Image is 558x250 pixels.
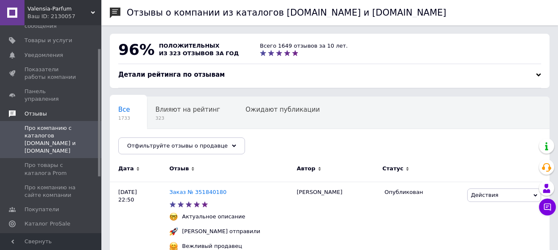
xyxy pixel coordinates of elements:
h1: Отзывы о компании из каталогов [DOMAIN_NAME] и [DOMAIN_NAME] [127,8,446,18]
img: :nerd_face: [169,212,178,221]
img: :rocket: [169,227,178,236]
span: Дата [118,165,134,172]
div: Актуальное описание [180,213,248,220]
span: Панель управления [24,88,78,103]
span: Покупатели [24,206,59,213]
span: Valensia-Parfum [27,5,91,13]
span: 323 [155,115,220,121]
div: Детали рейтинга по отзывам [118,70,541,79]
span: положительных [159,43,219,49]
span: Про компанию с каталогов [DOMAIN_NAME] и [DOMAIN_NAME] [24,124,78,155]
span: Статус [382,165,403,172]
span: Отзыв [169,165,189,172]
span: Влияют на рейтинг [155,106,220,113]
span: Уведомления [24,51,63,59]
button: Чат с покупателем [539,199,556,215]
span: Автор [297,165,316,172]
span: 96% [118,41,155,58]
span: Детали рейтинга по отзывам [118,71,225,78]
span: Про товары с каталога Prom [24,161,78,177]
div: Всего 1649 отзывов за 10 лет. [260,42,348,50]
span: Отзывы [24,110,47,118]
span: Показатели работы компании [24,66,78,81]
span: Опубликованы без комме... [118,138,210,145]
span: 1733 [118,115,130,121]
div: Опубликованы без комментария [110,129,227,161]
span: из 323 отзывов за год [159,50,239,56]
span: Про компанию на сайте компании [24,184,78,199]
span: Все [118,106,130,113]
div: Вежливый продавец [180,242,244,250]
div: Опубликован [384,188,460,196]
div: [PERSON_NAME] отправили [180,228,262,235]
span: Каталог ProSale [24,220,70,228]
span: Действия [471,192,498,198]
a: Заказ № 351840180 [169,189,226,195]
span: Отфильтруйте отзывы о продавце [127,142,228,149]
span: Ожидают публикации [245,106,320,113]
span: Товары и услуги [24,37,72,44]
div: Ваш ID: 2130057 [27,13,101,20]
